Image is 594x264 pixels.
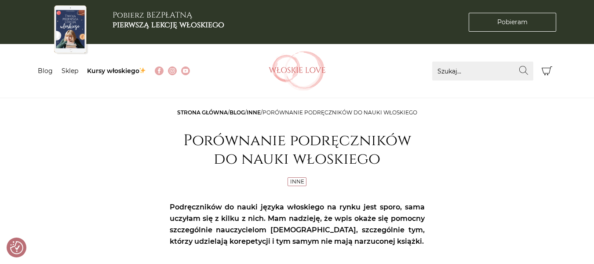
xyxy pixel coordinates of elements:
[170,132,425,169] h1: Porównanie podręczników do nauki włoskiego
[10,241,23,254] img: Revisit consent button
[469,13,556,32] a: Pobieram
[247,109,261,116] a: Inne
[38,67,53,75] a: Blog
[538,62,557,81] button: Koszyk
[497,18,528,27] span: Pobieram
[177,109,228,116] a: Strona główna
[432,62,533,81] input: Szukaj...
[87,67,146,75] a: Kursy włoskiego
[113,19,224,30] b: pierwszą lekcję włoskiego
[230,109,245,116] a: Blog
[10,241,23,254] button: Preferencje co do zgód
[62,67,78,75] a: Sklep
[290,178,304,185] a: Inne
[139,67,146,73] img: ✨
[177,109,417,116] span: / / /
[113,11,224,29] h3: Pobierz BEZPŁATNĄ
[262,109,417,116] span: Porównanie podręczników do nauki włoskiego
[269,51,326,91] img: Włoskielove
[170,202,425,247] p: Podręczników do nauki języka włoskiego na rynku jest sporo, sama uczyłam się z kilku z nich. Mam ...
